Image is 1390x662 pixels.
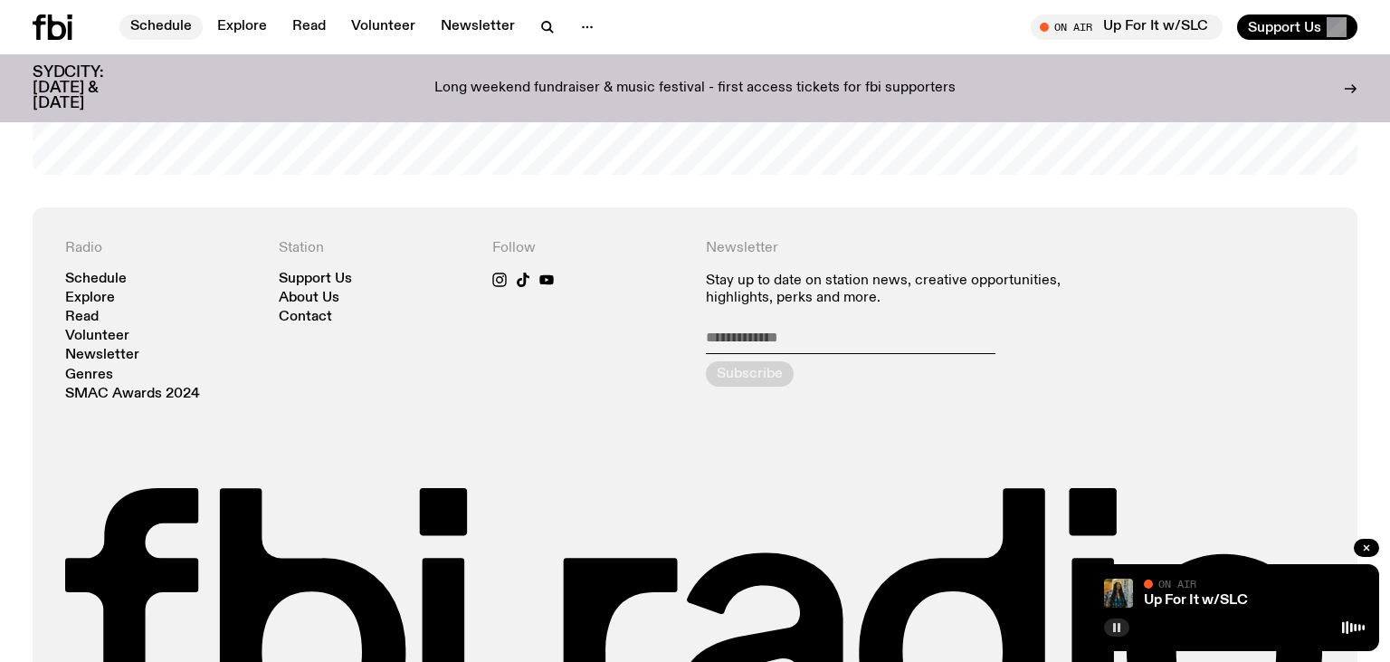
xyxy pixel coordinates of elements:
p: Long weekend fundraiser & music festival - first access tickets for fbi supporters [434,81,956,97]
a: About Us [279,292,339,305]
button: On AirUp For It w/SLC [1031,14,1223,40]
h4: Newsletter [706,240,1111,257]
a: Newsletter [430,14,526,40]
button: Support Us [1237,14,1357,40]
a: Up For It w/SLC [1144,593,1248,608]
a: Contact [279,311,332,324]
a: SMAC Awards 2024 [65,388,200,401]
a: Read [65,311,99,324]
img: Ify - a Brown Skin girl with black braided twists, looking up to the side with her tongue stickin... [1104,579,1133,608]
a: Genres [65,369,113,382]
a: Newsletter [65,349,139,362]
p: Stay up to date on station news, creative opportunities, highlights, perks and more. [706,273,1111,307]
a: Explore [65,292,115,305]
span: Support Us [1248,19,1321,35]
a: Volunteer [65,330,129,343]
a: Explore [206,14,278,40]
a: Support Us [279,273,352,286]
h4: Radio [65,240,257,257]
h3: SYDCITY: [DATE] & [DATE] [33,65,148,111]
span: On Air [1158,578,1196,590]
h4: Station [279,240,471,257]
h4: Follow [492,240,684,257]
a: Volunteer [340,14,426,40]
button: Subscribe [706,361,794,387]
a: Schedule [65,273,127,286]
a: Schedule [119,14,203,40]
a: Read [281,14,337,40]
